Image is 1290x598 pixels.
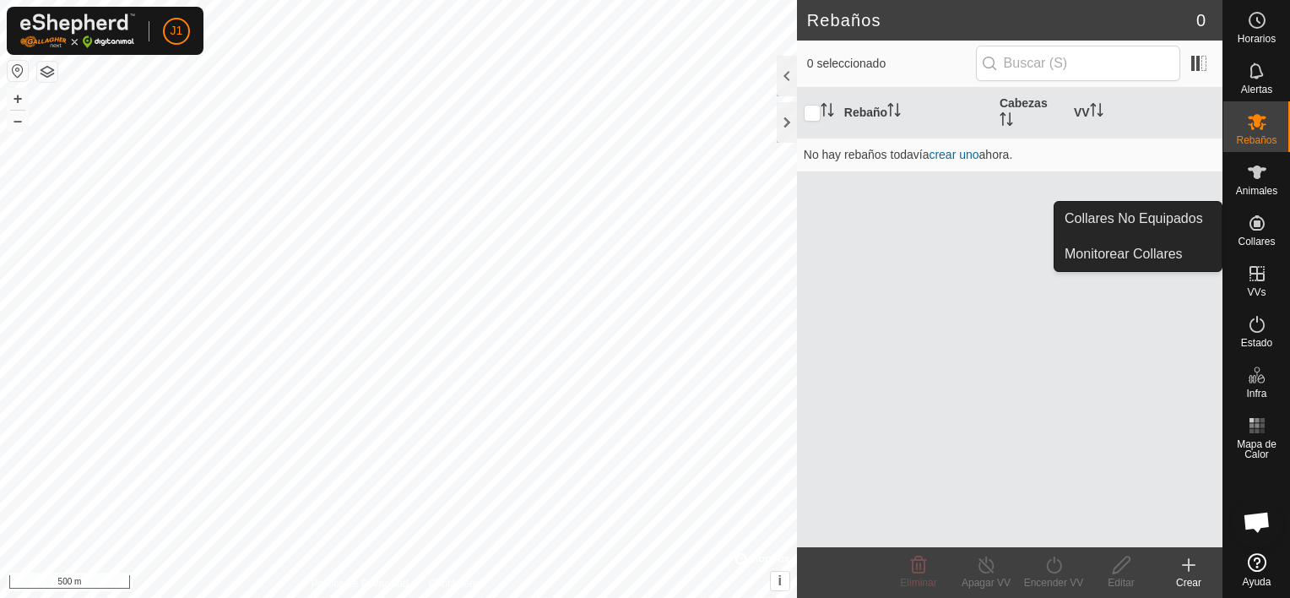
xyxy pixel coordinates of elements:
div: Chat abierto [1232,497,1282,547]
a: Ayuda [1223,546,1290,594]
span: Eliminar [900,577,936,589]
img: Logo Gallagher [20,14,135,48]
span: Mapa de Calor [1228,439,1286,459]
a: Collares No Equipados [1054,202,1222,236]
span: Horarios [1238,34,1276,44]
p-sorticon: Activar para ordenar [1090,106,1103,119]
span: Ayuda [1243,577,1271,587]
div: Editar [1087,575,1155,590]
th: Cabezas [993,88,1067,139]
span: Animales [1236,186,1277,196]
button: Capas del Mapa [37,62,57,82]
th: Rebaño [837,88,993,139]
span: Rebaños [1236,135,1276,145]
a: Contáctenos [429,576,485,591]
th: VV [1067,88,1222,139]
button: Restablecer Mapa [8,61,28,81]
a: Política de Privacidad [311,576,408,591]
span: Collares No Equipados [1065,209,1203,229]
td: No hay rebaños todavía ahora. [797,138,1222,171]
span: VVs [1247,287,1266,297]
button: i [771,572,789,590]
span: Monitorear Collares [1065,244,1183,264]
div: Encender VV [1020,575,1087,590]
span: Alertas [1241,84,1272,95]
div: Apagar VV [952,575,1020,590]
span: Infra [1246,389,1266,399]
span: 0 [1196,8,1206,33]
p-sorticon: Activar para ordenar [887,106,901,119]
a: Monitorear Collares [1054,237,1222,271]
button: + [8,89,28,109]
p-sorticon: Activar para ordenar [1000,115,1013,128]
span: Collares [1238,236,1275,247]
span: 0 seleccionado [807,55,976,73]
span: i [778,574,782,588]
span: J1 [171,22,183,40]
p-sorticon: Activar para ordenar [821,106,834,119]
span: Estado [1241,338,1272,348]
div: Crear [1155,575,1222,590]
button: – [8,111,28,131]
input: Buscar (S) [976,46,1180,81]
h2: Rebaños [807,10,1196,30]
a: crear uno [929,148,978,161]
